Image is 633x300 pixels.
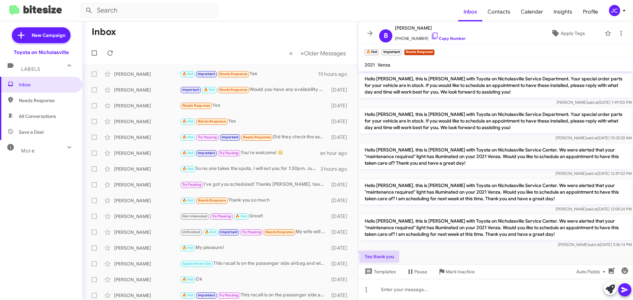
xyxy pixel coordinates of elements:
div: Great! [180,212,328,220]
a: Contacts [482,2,516,21]
span: 🔥 Hot [182,198,194,203]
div: [PERSON_NAME] [114,260,180,267]
span: said at [586,135,598,140]
div: [DATE] [328,102,352,109]
div: JC [609,5,620,16]
span: 🔥 Hot [204,88,215,92]
div: [PERSON_NAME] [114,150,180,156]
div: This recall is on the passenger side airbag. It will take 2-3 hours to complete the repair. I am ... [180,291,328,299]
a: Copy Number [431,36,466,41]
button: Auto Fields [571,266,613,278]
div: [PERSON_NAME] [114,292,180,299]
div: Yes [180,118,328,125]
p: Hello [PERSON_NAME], this is [PERSON_NAME] with Toyota on Nicholasville Service Center. We were a... [359,215,632,240]
span: said at [588,242,600,247]
div: [PERSON_NAME] [114,276,180,283]
div: [PERSON_NAME] [114,102,180,109]
span: Templates [363,266,396,278]
span: New Campaign [32,32,65,39]
span: 🔥 Hot [205,230,216,234]
span: All Conversations [19,113,56,120]
span: Needs Response [219,72,247,76]
div: [PERSON_NAME] [114,118,180,125]
div: My wife will drop off the car and will provide the documents [180,228,328,236]
div: [DATE] [328,118,352,125]
span: Important [198,72,215,76]
input: Search [80,3,218,18]
span: Try Pausing [212,214,231,218]
button: Pause [401,266,433,278]
span: [PERSON_NAME] [395,24,466,32]
p: Hello [PERSON_NAME], this is [PERSON_NAME] with Toyota on Nicholasville Service Center. We were a... [359,179,632,205]
button: Next [296,46,350,60]
div: Did they check the safety recall during my service appointment [DATE]? [180,133,328,141]
span: [PHONE_NUMBER] [395,32,466,42]
span: Venza [377,62,390,68]
a: Inbox [458,2,482,21]
span: Older Messages [304,50,346,57]
div: [PERSON_NAME] [114,229,180,235]
span: [PERSON_NAME] [DATE] 1:49:00 PM [557,100,632,105]
nav: Page navigation example [286,46,350,60]
span: 🔥 Hot [182,167,194,171]
span: Needs Response [19,97,75,104]
span: 🔥 Hot [182,151,194,155]
span: [PERSON_NAME] [DATE] 12:58:24 PM [556,206,632,211]
div: This recall is on the passenger side airbag and will take about 2-3 hours to repair. I am current... [180,260,328,267]
div: [DATE] [328,276,352,283]
div: an hour ago [320,150,352,156]
div: [PERSON_NAME] [114,213,180,220]
a: New Campaign [12,27,71,43]
span: 🔥 Hot [182,246,194,250]
span: Apply Tags [561,27,585,39]
span: Not-Interested [182,214,208,218]
span: Labels [21,66,40,72]
span: Appointment Set [182,261,211,266]
div: [DATE] [328,134,352,141]
div: My pleasure! [180,244,328,252]
div: [DATE] [328,181,352,188]
div: 3 hours ago [320,166,352,172]
span: [PERSON_NAME] [DATE] 3:36:14 PM [558,242,632,247]
div: [DATE] [328,197,352,204]
button: Apply Tags [534,27,601,39]
div: [PERSON_NAME] [114,181,180,188]
p: Hello [PERSON_NAME], this is [PERSON_NAME] with Toyota on Nicholasville Service Center. We were a... [359,144,632,169]
div: [DATE] [328,87,352,93]
span: said at [586,171,598,176]
span: Try Pausing [219,151,238,155]
span: Try Pausing [182,182,201,187]
p: Yes thank you [359,251,399,262]
span: Important [198,151,215,155]
span: Calendar [516,2,548,21]
span: Needs Response [198,119,226,123]
span: [PERSON_NAME] [DATE] 12:39:02 PM [556,171,632,176]
span: B [384,31,388,41]
div: [PERSON_NAME] [114,134,180,141]
span: Mark Inactive [446,266,475,278]
span: Try Pausing [219,293,238,297]
small: Important [381,49,401,55]
span: said at [586,206,598,211]
div: [PERSON_NAME] [114,197,180,204]
span: Needs Response [219,88,247,92]
div: Thank you so much [180,197,328,204]
div: Yes [180,70,318,78]
p: Hello [PERSON_NAME], this is [PERSON_NAME] with Toyota on Nicholasville Service Department. Your ... [359,73,632,98]
span: 🔥 Hot [235,214,247,218]
div: [DATE] [328,245,352,251]
span: Needs Response [265,230,293,234]
span: Important [222,135,239,139]
button: Previous [285,46,297,60]
span: 🔥 Hot [182,293,194,297]
div: Toyota on Nicholasville [14,49,69,56]
span: Profile [578,2,603,21]
span: 2021 [365,62,375,68]
div: Ok [180,276,328,283]
div: [PERSON_NAME] [114,245,180,251]
div: I've got you scheduled! Thanks [PERSON_NAME], have a great day! [180,181,328,188]
div: [DATE] [328,213,352,220]
div: So no one takes the spots, I will set you for 1:30pm. Just let me know if that doesn't work and I... [180,165,320,173]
